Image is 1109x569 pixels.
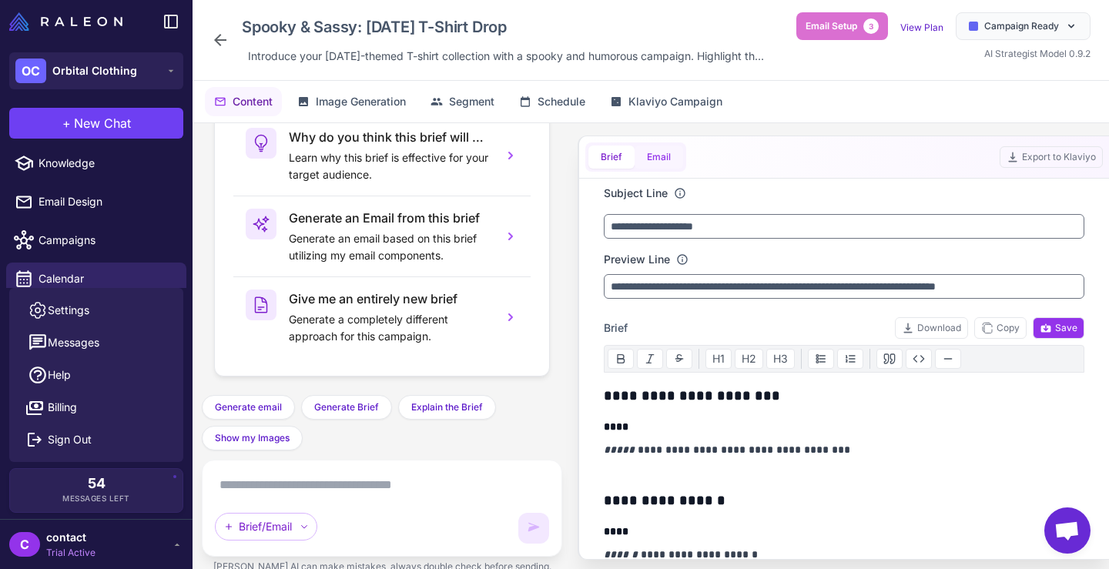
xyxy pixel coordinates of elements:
[510,87,595,116] button: Schedule
[289,128,491,146] h3: Why do you think this brief will work
[15,59,46,83] div: OC
[39,232,174,249] span: Campaigns
[6,224,186,256] a: Campaigns
[604,185,668,202] label: Subject Line
[9,532,40,557] div: C
[9,52,183,89] button: OCOrbital Clothing
[6,186,186,218] a: Email Design
[289,209,491,227] h3: Generate an Email from this brief
[15,359,177,391] a: Help
[289,230,491,264] p: Generate an email based on this brief utilizing my email components.
[974,317,1027,339] button: Copy
[6,263,186,295] a: Calendar
[9,12,129,31] a: Raleon Logo
[52,62,137,79] span: Orbital Clothing
[242,45,770,68] div: Click to edit description
[289,149,491,183] p: Learn why this brief is effective for your target audience.
[628,93,722,110] span: Klaviyo Campaign
[62,114,71,132] span: +
[46,546,95,560] span: Trial Active
[316,93,406,110] span: Image Generation
[39,155,174,172] span: Knowledge
[15,423,177,456] button: Sign Out
[88,477,106,490] span: 54
[588,146,635,169] button: Brief
[806,19,857,33] span: Email Setup
[39,193,174,210] span: Email Design
[15,326,177,359] button: Messages
[863,18,879,34] span: 3
[705,349,732,369] button: H1
[601,87,732,116] button: Klaviyo Campaign
[215,400,282,414] span: Generate email
[236,12,770,42] div: Click to edit campaign name
[900,22,943,33] a: View Plan
[604,251,670,268] label: Preview Line
[9,12,122,31] img: Raleon Logo
[766,349,795,369] button: H3
[538,93,585,110] span: Schedule
[48,431,92,448] span: Sign Out
[301,395,392,420] button: Generate Brief
[1040,321,1077,335] span: Save
[796,12,888,40] button: Email Setup3
[604,320,628,336] span: Brief
[74,114,131,132] span: New Chat
[449,93,494,110] span: Segment
[314,400,379,414] span: Generate Brief
[289,311,491,345] p: Generate a completely different approach for this campaign.
[202,395,295,420] button: Generate email
[215,513,317,541] div: Brief/Email
[202,426,303,450] button: Show my Images
[6,147,186,179] a: Knowledge
[1033,317,1084,339] button: Save
[205,87,282,116] button: Content
[39,270,174,287] span: Calendar
[48,367,71,383] span: Help
[233,93,273,110] span: Content
[1044,507,1091,554] div: Open chat
[984,48,1091,59] span: AI Strategist Model 0.9.2
[288,87,415,116] button: Image Generation
[984,19,1059,33] span: Campaign Ready
[289,290,491,308] h3: Give me an entirely new brief
[411,400,483,414] span: Explain the Brief
[398,395,496,420] button: Explain the Brief
[48,399,77,416] span: Billing
[9,108,183,139] button: +New Chat
[62,493,130,504] span: Messages Left
[635,146,683,169] button: Email
[735,349,763,369] button: H2
[48,334,99,351] span: Messages
[248,48,764,65] span: Introduce your [DATE]-themed T-shirt collection with a spooky and humorous campaign. Highlight th...
[895,317,968,339] button: Download
[48,302,89,319] span: Settings
[1000,146,1103,168] button: Export to Klaviyo
[46,529,95,546] span: contact
[215,431,290,445] span: Show my Images
[421,87,504,116] button: Segment
[981,321,1020,335] span: Copy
